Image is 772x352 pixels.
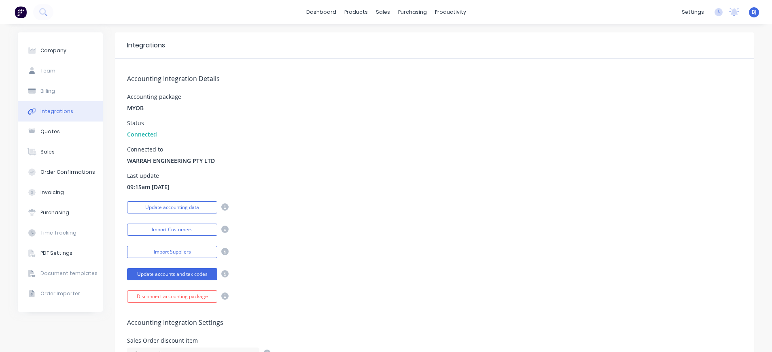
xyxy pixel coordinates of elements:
div: Last update [127,173,170,179]
span: Connected [127,130,157,139]
div: Team [40,67,55,75]
div: purchasing [394,6,431,18]
div: Invoicing [40,189,64,196]
button: Purchasing [18,203,103,223]
h5: Accounting Integration Details [127,75,742,83]
button: Integrations [18,101,103,122]
div: Integrations [127,41,165,50]
button: Time Tracking [18,223,103,243]
div: PDF Settings [40,250,72,257]
button: Disconnect accounting package [127,290,217,303]
div: products [340,6,372,18]
span: MYOB [127,104,144,112]
div: productivity [431,6,470,18]
div: Sales Order discount item [127,338,271,343]
div: Document templates [40,270,98,277]
button: Update accounting data [127,201,217,213]
div: settings [678,6,708,18]
button: Update accounts and tax codes [127,268,217,280]
button: Company [18,41,103,61]
button: Order Confirmations [18,162,103,182]
h5: Accounting Integration Settings [127,319,742,326]
div: Order Confirmations [40,169,95,176]
div: Billing [40,87,55,95]
div: Company [40,47,66,54]
div: Sales [40,148,55,156]
button: PDF Settings [18,243,103,263]
button: Import Suppliers [127,246,217,258]
button: Invoicing [18,182,103,203]
div: Purchasing [40,209,69,216]
span: WARRAH ENGINEERING PTY LTD [127,156,215,165]
div: Status [127,120,157,126]
button: Order Importer [18,284,103,304]
a: dashboard [302,6,340,18]
div: Integrations [40,108,73,115]
div: Order Importer [40,290,80,297]
div: Quotes [40,128,60,135]
div: Time Tracking [40,229,76,237]
div: Accounting package [127,94,181,100]
button: Team [18,61,103,81]
button: Quotes [18,122,103,142]
span: BJ [752,9,757,16]
span: 09:15am [DATE] [127,183,170,191]
div: sales [372,6,394,18]
button: Document templates [18,263,103,284]
div: Connected to [127,147,215,152]
button: Import Customers [127,224,217,236]
button: Billing [18,81,103,101]
button: Sales [18,142,103,162]
img: Factory [15,6,27,18]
